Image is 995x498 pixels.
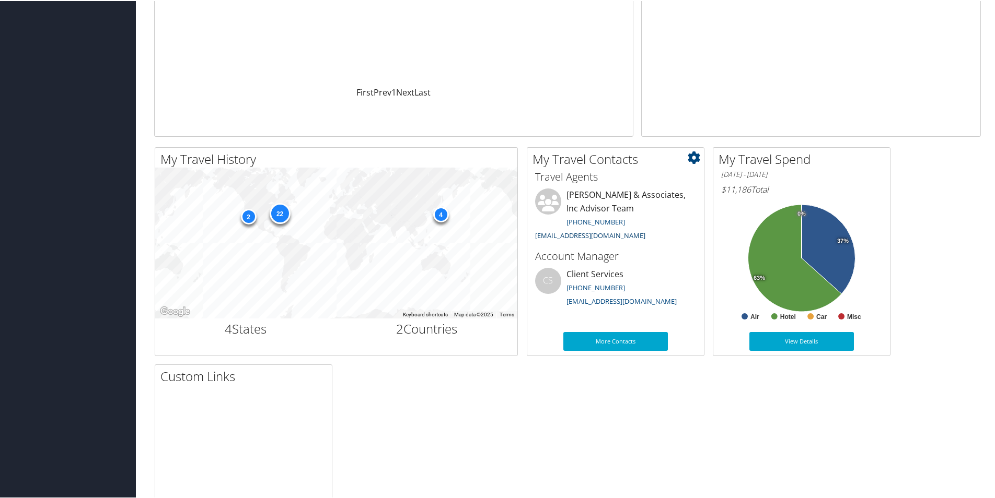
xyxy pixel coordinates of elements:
[566,295,677,305] a: [EMAIL_ADDRESS][DOMAIN_NAME]
[391,86,396,97] a: 1
[344,319,510,337] h2: Countries
[269,202,290,223] div: 22
[454,311,493,316] span: Map data ©2025
[780,312,796,319] text: Hotel
[530,187,701,243] li: [PERSON_NAME] & Associates, Inc Advisor Team
[566,216,625,226] a: [PHONE_NUMBER]
[225,319,232,336] span: 4
[158,304,192,317] a: Open this area in Google Maps (opens a new window)
[500,311,514,316] a: Terms (opens in new tab)
[163,319,329,337] h2: States
[158,304,192,317] img: Google
[721,183,751,194] span: $11,186
[847,312,861,319] text: Misc
[356,86,374,97] a: First
[414,86,431,97] a: Last
[160,366,332,384] h2: Custom Links
[374,86,391,97] a: Prev
[721,183,882,194] h6: Total
[396,319,403,336] span: 2
[749,331,854,350] a: View Details
[160,149,517,167] h2: My Travel History
[396,86,414,97] a: Next
[750,312,759,319] text: Air
[533,149,704,167] h2: My Travel Contacts
[754,274,765,280] tspan: 63%
[719,149,890,167] h2: My Travel Spend
[721,169,882,179] h6: [DATE] - [DATE]
[535,230,645,239] a: [EMAIL_ADDRESS][DOMAIN_NAME]
[530,267,701,310] li: Client Services
[433,206,448,221] div: 4
[566,282,625,291] a: [PHONE_NUMBER]
[816,312,827,319] text: Car
[797,210,806,216] tspan: 0%
[240,207,256,223] div: 2
[535,267,561,293] div: CS
[403,310,448,317] button: Keyboard shortcuts
[535,169,696,183] h3: Travel Agents
[837,237,849,243] tspan: 37%
[563,331,668,350] a: More Contacts
[535,248,696,263] h3: Account Manager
